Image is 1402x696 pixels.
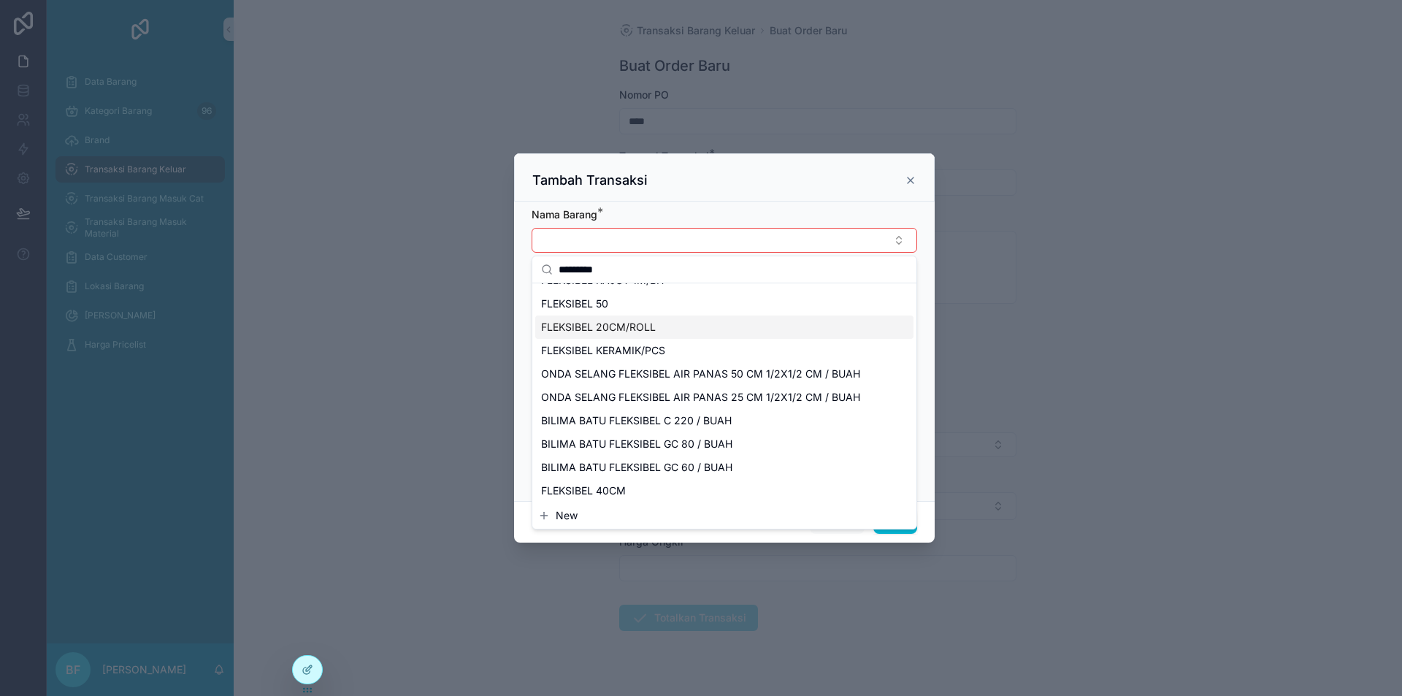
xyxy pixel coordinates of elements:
[541,483,626,498] span: FLEKSIBEL 40CM
[532,208,597,221] span: Nama Barang
[538,508,911,523] button: New
[532,283,916,502] div: Suggestions
[532,172,648,189] h3: Tambah Transaksi
[541,460,732,475] span: BILIMA BATU FLEKSIBEL GC 60 / BUAH
[541,297,608,311] span: FLEKSIBEL 50
[541,413,732,428] span: BILIMA BATU FLEKSIBEL C 220 / BUAH
[541,320,656,334] span: FLEKSIBEL 20CM/ROLL
[541,437,732,451] span: BILIMA BATU FLEKSIBEL GC 80 / BUAH
[532,228,917,253] button: Select Button
[556,508,578,523] span: New
[541,390,860,405] span: ONDA SELANG FLEKSIBEL AIR PANAS 25 CM 1/2X1/2 CM / BUAH
[541,343,665,358] span: FLEKSIBEL KERAMIK/PCS
[541,367,860,381] span: ONDA SELANG FLEKSIBEL AIR PANAS 50 CM 1/2X1/2 CM / BUAH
